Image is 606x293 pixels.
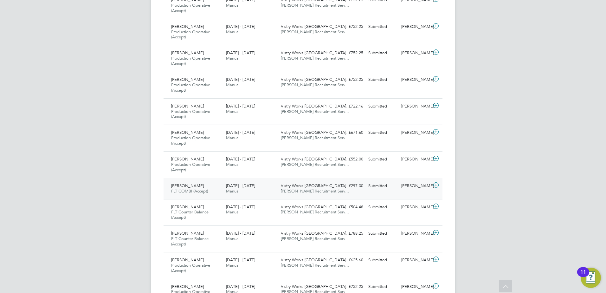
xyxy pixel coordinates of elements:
span: [PERSON_NAME] [171,204,204,210]
span: Vistry Works [GEOGRAPHIC_DATA]… [281,204,350,210]
span: [DATE] - [DATE] [226,103,255,109]
span: Manual [226,3,240,8]
div: Submitted [366,228,399,239]
span: [PERSON_NAME] Recruitment Serv… [281,29,349,35]
span: [PERSON_NAME] [171,284,204,289]
span: [PERSON_NAME] Recruitment Serv… [281,109,349,114]
span: Manual [226,188,240,194]
div: Submitted [366,48,399,58]
span: [DATE] - [DATE] [226,231,255,236]
span: FLT Counter Balance (Accept) [171,209,209,220]
div: [PERSON_NAME] [399,127,432,138]
span: [PERSON_NAME] [171,130,204,135]
span: Manual [226,236,240,241]
span: [PERSON_NAME] [171,103,204,109]
div: £552.00 [333,154,366,165]
span: Production Operative (Accept) [171,162,210,173]
span: Vistry Works [GEOGRAPHIC_DATA]… [281,103,350,109]
span: [PERSON_NAME] Recruitment Serv… [281,55,349,61]
span: [DATE] - [DATE] [226,156,255,162]
span: [DATE] - [DATE] [226,257,255,263]
div: £722.16 [333,101,366,112]
span: Vistry Works [GEOGRAPHIC_DATA]… [281,257,350,263]
span: [PERSON_NAME] [171,77,204,82]
span: Vistry Works [GEOGRAPHIC_DATA]… [281,130,350,135]
span: Manual [226,82,240,88]
span: Vistry Works [GEOGRAPHIC_DATA]… [281,284,350,289]
div: £752.25 [333,282,366,292]
span: [PERSON_NAME] Recruitment Serv… [281,209,349,215]
span: [DATE] - [DATE] [226,130,255,135]
span: Production Operative (Accept) [171,109,210,120]
div: Submitted [366,154,399,165]
div: £788.25 [333,228,366,239]
div: £297.00 [333,181,366,191]
span: Vistry Works [GEOGRAPHIC_DATA]… [281,183,350,188]
span: Manual [226,109,240,114]
div: £671.60 [333,127,366,138]
div: Submitted [366,255,399,265]
span: Vistry Works [GEOGRAPHIC_DATA]… [281,24,350,29]
span: [PERSON_NAME] [171,50,204,55]
div: [PERSON_NAME] [399,255,432,265]
span: [PERSON_NAME] [171,24,204,29]
div: [PERSON_NAME] [399,282,432,292]
div: [PERSON_NAME] [399,22,432,32]
div: £625.60 [333,255,366,265]
span: Vistry Works [GEOGRAPHIC_DATA]… [281,231,350,236]
span: [DATE] - [DATE] [226,183,255,188]
div: £752.25 [333,75,366,85]
span: Manual [226,29,240,35]
span: Production Operative (Accept) [171,82,210,93]
span: Vistry Works [GEOGRAPHIC_DATA]… [281,156,350,162]
div: Submitted [366,127,399,138]
span: [PERSON_NAME] [171,231,204,236]
div: [PERSON_NAME] [399,228,432,239]
div: Submitted [366,202,399,212]
span: [PERSON_NAME] Recruitment Serv… [281,3,349,8]
span: [DATE] - [DATE] [226,50,255,55]
span: [PERSON_NAME] Recruitment Serv… [281,236,349,241]
button: Open Resource Center, 11 new notifications [581,268,601,288]
div: [PERSON_NAME] [399,75,432,85]
span: Manual [226,162,240,167]
span: FLT COMBI (Accept) [171,188,208,194]
span: [PERSON_NAME] [171,156,204,162]
div: [PERSON_NAME] [399,181,432,191]
span: Manual [226,263,240,268]
div: £752.25 [333,48,366,58]
span: [PERSON_NAME] Recruitment Serv… [281,188,349,194]
div: [PERSON_NAME] [399,101,432,112]
span: [DATE] - [DATE] [226,284,255,289]
span: Vistry Works [GEOGRAPHIC_DATA]… [281,50,350,55]
span: Production Operative (Accept) [171,3,210,13]
span: FLT Counter Balance (Accept) [171,236,209,247]
div: Submitted [366,181,399,191]
span: [PERSON_NAME] [171,183,204,188]
div: Submitted [366,282,399,292]
span: Manual [226,55,240,61]
div: Submitted [366,75,399,85]
div: [PERSON_NAME] [399,202,432,212]
span: [PERSON_NAME] Recruitment Serv… [281,263,349,268]
span: [PERSON_NAME] Recruitment Serv… [281,162,349,167]
span: Production Operative (Accept) [171,135,210,146]
span: [PERSON_NAME] Recruitment Serv… [281,82,349,88]
span: Vistry Works [GEOGRAPHIC_DATA]… [281,77,350,82]
div: £504.48 [333,202,366,212]
span: [DATE] - [DATE] [226,24,255,29]
span: Manual [226,209,240,215]
span: [PERSON_NAME] [171,257,204,263]
div: Submitted [366,101,399,112]
div: 11 [580,272,586,280]
span: Manual [226,135,240,140]
span: Production Operative (Accept) [171,29,210,40]
div: £752.25 [333,22,366,32]
span: Production Operative (Accept) [171,263,210,273]
span: Production Operative (Accept) [171,55,210,66]
span: [PERSON_NAME] Recruitment Serv… [281,135,349,140]
div: [PERSON_NAME] [399,154,432,165]
span: [DATE] - [DATE] [226,77,255,82]
div: Submitted [366,22,399,32]
span: [DATE] - [DATE] [226,204,255,210]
